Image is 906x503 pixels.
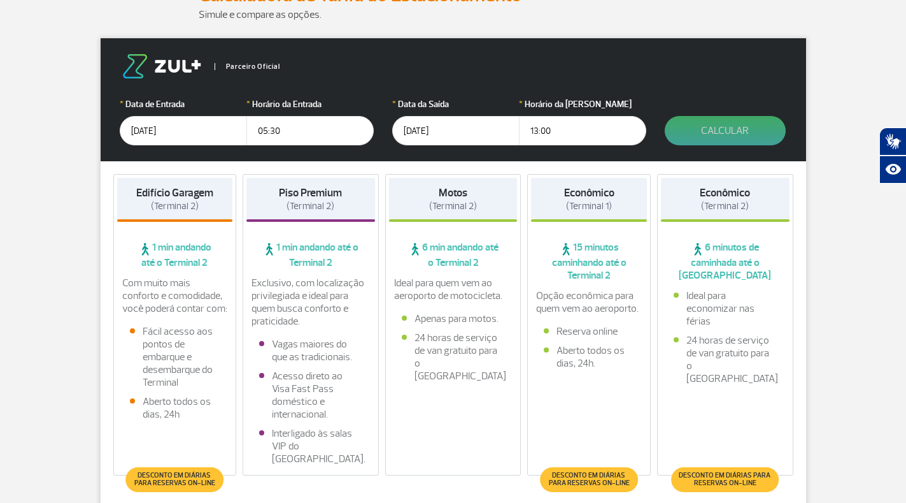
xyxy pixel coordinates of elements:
span: 1 min andando até o Terminal 2 [246,241,375,269]
button: Abrir recursos assistivos. [879,156,906,184]
input: hh:mm [519,116,646,145]
li: Acesso direto ao Visa Fast Pass doméstico e internacional. [259,370,362,421]
img: logo-zul.png [120,54,204,78]
p: Ideal para quem vem ao aeroporto de motocicleta. [394,277,513,302]
label: Horário da [PERSON_NAME] [519,98,646,111]
li: Reserva online [544,325,634,338]
span: Desconto em diárias para reservas on-line [132,472,217,487]
button: Abrir tradutor de língua de sinais. [879,128,906,156]
label: Data da Saída [392,98,520,111]
li: Fácil acesso aos pontos de embarque e desembarque do Terminal [130,325,220,389]
strong: Motos [439,186,467,200]
strong: Econômico [564,186,614,200]
p: Exclusivo, com localização privilegiada e ideal para quem busca conforto e praticidade. [251,277,370,328]
li: Ideal para economizar nas férias [674,289,777,328]
li: Apenas para motos. [402,312,505,325]
button: Calcular [665,116,786,145]
span: (Terminal 2) [429,200,477,212]
strong: Piso Premium [279,186,342,200]
span: Desconto em diárias para reservas on-line [677,472,772,487]
span: Parceiro Oficial [215,63,280,70]
strong: Econômico [700,186,750,200]
li: Aberto todos os dias, 24h [130,395,220,421]
li: Vagas maiores do que as tradicionais. [259,338,362,363]
strong: Edifício Garagem [136,186,213,200]
span: (Terminal 1) [566,200,612,212]
span: 6 minutos de caminhada até o [GEOGRAPHIC_DATA] [661,241,789,282]
label: Data de Entrada [120,98,247,111]
div: Plugin de acessibilidade da Hand Talk. [879,128,906,184]
li: Interligado às salas VIP do [GEOGRAPHIC_DATA]. [259,427,362,465]
span: 15 minutos caminhando até o Terminal 2 [531,241,647,282]
p: Opção econômica para quem vem ao aeroporto. [536,289,642,315]
span: (Terminal 2) [151,200,199,212]
input: dd/mm/aaaa [392,116,520,145]
span: 6 min andando até o Terminal 2 [389,241,518,269]
li: 24 horas de serviço de van gratuito para o [GEOGRAPHIC_DATA] [402,332,505,383]
span: (Terminal 2) [287,200,334,212]
span: Desconto em diárias para reservas on-line [546,472,631,487]
p: Simule e compare as opções. [199,7,708,22]
input: dd/mm/aaaa [120,116,247,145]
span: (Terminal 2) [701,200,749,212]
li: 24 horas de serviço de van gratuito para o [GEOGRAPHIC_DATA] [674,334,777,385]
input: hh:mm [246,116,374,145]
span: 1 min andando até o Terminal 2 [117,241,233,269]
li: Aberto todos os dias, 24h. [544,344,634,370]
p: Com muito mais conforto e comodidade, você poderá contar com: [122,277,228,315]
label: Horário da Entrada [246,98,374,111]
